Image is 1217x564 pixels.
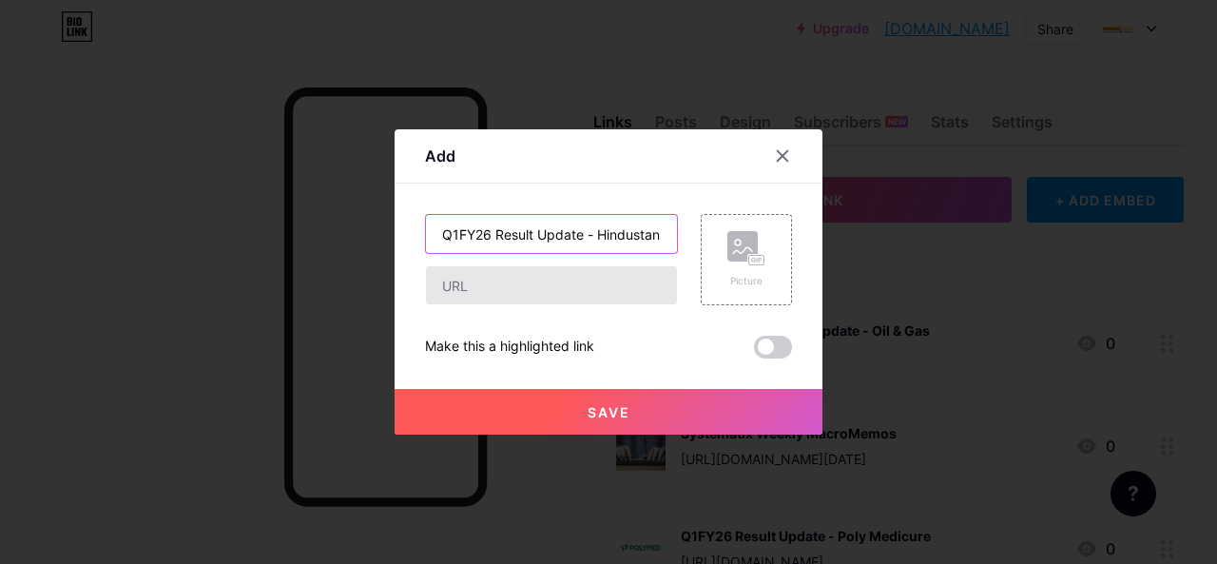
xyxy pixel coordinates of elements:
input: URL [426,266,677,304]
div: Picture [727,274,765,288]
div: Make this a highlighted link [425,336,594,359]
span: Save [588,404,630,420]
input: Title [426,215,677,253]
button: Save [395,389,822,435]
div: Add [425,145,455,167]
